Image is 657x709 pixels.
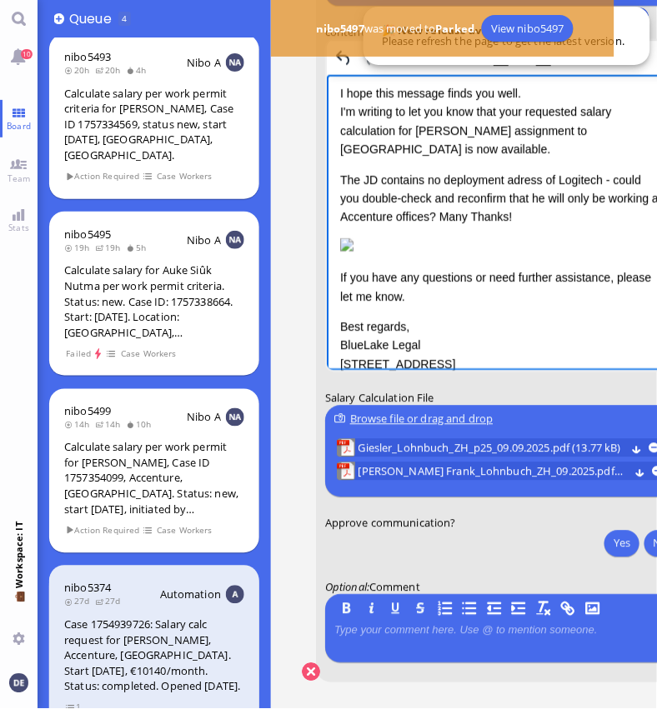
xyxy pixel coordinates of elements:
[64,596,95,607] span: 27d
[120,347,177,361] span: Case Workers
[187,410,221,425] span: Nibo A
[369,580,420,595] span: Comment
[13,589,25,627] span: 💼 Workspace: IT
[226,586,244,604] img: Aut
[13,96,336,152] p: The JD contains no deployment adress of Logitech - could you double-check and reconfirm that he w...
[64,617,244,695] div: Case 1754939726: Salary calc request for [PERSON_NAME], Accenture, [GEOGRAPHIC_DATA]. Start [DATE...
[3,120,35,132] span: Board
[635,466,646,477] button: Download GIESLER Frank_Lohnbuch_ZH_09.2025.pdf
[226,231,244,249] img: NA
[64,242,95,253] span: 19h
[95,64,126,76] span: 20h
[64,86,244,163] div: Calculate salary per work permit criteria for [PERSON_NAME], Case ID 1757334569, status new, star...
[329,46,358,69] button: Undo
[436,21,475,36] b: Parked
[64,64,95,76] span: 20h
[95,419,126,431] span: 14h
[95,242,126,253] span: 19h
[337,439,355,457] img: Giesler_Lohnbuch_ZH_p25_09.09.2025.pdf
[21,49,33,59] span: 10
[337,462,355,481] img: GIESLER Frank_Lohnbuch_ZH_09.2025.pdf
[325,515,456,530] span: Approve communication?
[54,13,65,24] button: Add
[64,581,111,596] a: nibo5374
[302,663,320,682] button: Cancel
[64,440,244,517] div: Calculate salary per work permit for [PERSON_NAME], Case ID 1757354099, Accenture, [GEOGRAPHIC_DA...
[359,462,629,481] span: [PERSON_NAME] Frank_Lohnbuch_ZH_09.2025.pdf (56.6 kB)
[122,12,127,24] span: 4
[226,408,244,427] img: NA
[64,227,111,242] a: nibo5495
[13,163,27,177] img: 2ebbf33c-eacf-4923-a735-19ea541fe9f9
[66,347,92,361] span: Failed
[359,439,626,457] a: View Giesler_Lohnbuch_ZH_p25_09.09.2025.pdf
[187,232,221,247] span: Nibo A
[226,53,244,72] img: NA
[325,580,367,595] span: Optional
[160,587,221,602] span: Automation
[316,21,364,36] b: nibo5497
[359,439,626,457] span: Giesler_Lohnbuch_ZH_p25_09.09.2025.pdf (13.77 kB)
[387,600,405,618] button: U
[325,391,434,406] span: Salary Calculation File
[157,524,213,538] span: Case Workers
[632,443,643,454] button: Download Giesler_Lohnbuch_ZH_p25_09.09.2025.pdf
[3,172,35,184] span: Team
[157,169,213,183] span: Case Workers
[325,580,369,595] em: :
[362,600,380,618] button: I
[187,55,221,70] span: Nibo A
[312,21,483,36] span: was moved to .
[9,674,28,692] img: You
[64,419,95,431] span: 14h
[13,9,336,84] p: I hope this message finds you well. I'm writing to let you know that your requested salary calcul...
[604,530,639,557] button: Yes
[64,404,111,419] a: nibo5499
[411,600,429,618] button: S
[66,524,141,538] span: Action Required
[66,169,141,183] span: Action Required
[482,15,574,42] a: View nibo5497
[69,9,117,28] span: Queue
[64,262,244,340] div: Calculate salary for Auke Siûk Nutma per work permit criteria. Status: new. Case ID: 1757338664. ...
[126,419,157,431] span: 10h
[126,64,152,76] span: 4h
[359,462,629,481] a: View GIESLER Frank_Lohnbuch_ZH_09.2025.pdf
[64,49,111,64] a: nibo5493
[4,222,33,233] span: Stats
[13,242,336,298] p: Best regards, BlueLake Legal [STREET_ADDRESS]
[13,193,336,231] p: If you have any questions or need further assistance, please let me know.
[95,596,126,607] span: 27d
[338,600,356,618] button: B
[126,242,152,253] span: 5h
